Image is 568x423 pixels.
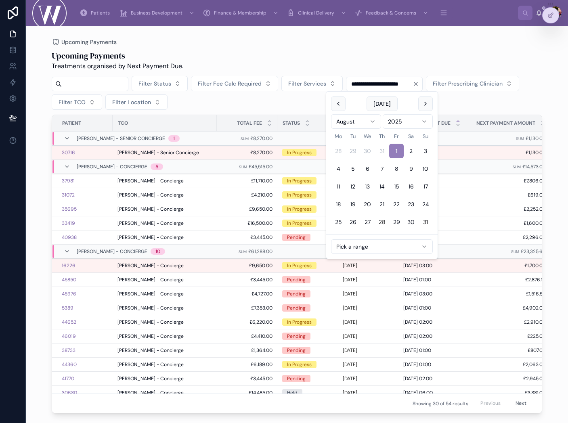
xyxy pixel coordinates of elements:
a: 44360 [62,361,77,368]
a: 44652 [62,319,76,325]
a: [DATE] [343,291,394,297]
a: 30716 [62,149,108,156]
span: [PERSON_NAME] - Concierge [117,389,184,396]
button: Thursday, 14 August 2025 [375,179,389,194]
a: Pending [282,290,333,297]
span: £4,410.00 [222,333,272,339]
a: 35695 [62,206,77,212]
span: £1,364.00 [222,347,272,354]
th: Saturday [404,132,418,140]
button: Select Button [191,76,278,91]
a: [DATE] 03:00 [403,262,463,269]
span: £3,445.00 [222,234,272,241]
button: Monday, 28 July 2025 [331,144,346,158]
span: 41770 [62,375,74,382]
p: [DATE] [343,319,357,325]
a: £9,650.00 [222,262,272,269]
span: Finance & Membership [214,10,266,16]
button: Saturday, 23 August 2025 [404,197,418,211]
th: Monday [331,132,346,140]
span: Filter Fee Calc Required [198,80,262,88]
button: Tuesday, 26 August 2025 [346,215,360,229]
button: Wednesday, 13 August 2025 [360,179,375,194]
a: 44360 [62,361,108,368]
a: 40938 [62,234,77,241]
span: [PERSON_NAME] - Concierge [77,163,147,170]
a: 38733 [62,347,75,354]
a: £3,445.00 [222,375,272,382]
span: [PERSON_NAME] - Concierge [77,248,147,255]
span: £9,650.00 [222,206,272,212]
span: TCO [118,120,128,126]
a: 33419 [62,220,108,226]
a: Pending [282,347,333,354]
a: £3,445.00 [222,276,272,283]
a: 45850 [62,276,108,283]
button: Today, Thursday, 28 August 2025 [375,215,389,229]
button: Sunday, 3 August 2025 [418,144,433,158]
a: £2,945.00 [473,375,546,382]
a: £1,130.00 [473,149,546,156]
a: [PERSON_NAME] - Concierge [117,319,212,325]
span: [PERSON_NAME] - Senior Concierge [117,149,199,156]
p: [DATE] [343,375,357,382]
button: Sunday, 24 August 2025 [418,197,433,211]
a: Patients [77,6,115,20]
span: [PERSON_NAME] - Concierge [117,319,184,325]
div: Pending [287,234,306,241]
div: In Progress [287,318,312,326]
a: 44652 [62,319,108,325]
a: [PERSON_NAME] - Concierge [117,220,212,226]
span: [DATE] 06:00 [403,389,433,396]
a: 37981 [62,178,108,184]
a: 35695 [62,206,108,212]
button: Select Button [132,76,188,91]
a: £7,353.00 [222,305,272,311]
button: Wednesday, 30 July 2025 [360,144,375,158]
div: 1 [173,135,175,142]
span: Patient [62,120,81,126]
button: Sunday, 17 August 2025 [418,179,433,194]
span: [DATE] 03:00 [403,262,432,269]
a: [PERSON_NAME] - Concierge [117,375,212,382]
span: £6,220.00 [222,319,272,325]
span: 5389 [62,305,73,311]
span: £1,516.50 [473,291,546,297]
a: 31072 [62,192,75,198]
p: [DATE] [343,333,357,339]
button: Wednesday, 27 August 2025 [360,215,375,229]
span: Feedback & Concerns [366,10,416,16]
span: [DATE] 02:00 [403,319,432,325]
span: [DATE] 01:00 [403,276,431,283]
a: In Progress [282,205,333,213]
button: Friday, 22 August 2025 [389,197,404,211]
a: £1,600.00 [473,220,546,226]
button: Saturday, 9 August 2025 [404,161,418,176]
th: Tuesday [346,132,360,140]
button: Monday, 4 August 2025 [331,161,346,176]
a: 30680 [62,389,77,396]
a: Pending [282,333,333,340]
a: £1,700.00 [473,262,546,269]
span: [PERSON_NAME] - Concierge [117,361,184,368]
a: Pending [282,276,333,283]
a: £7,806.00 [473,178,546,184]
a: [DATE] 01:00 [403,361,463,368]
p: [DATE] [343,389,357,396]
span: Business Development [131,10,182,16]
a: [PERSON_NAME] - Concierge [117,333,212,339]
a: [PERSON_NAME] - Concierge [117,276,212,283]
button: Thursday, 21 August 2025 [375,197,389,211]
a: Pending [282,304,333,312]
div: In Progress [287,177,312,184]
span: Upcoming Payments [61,38,117,46]
a: Held [282,389,333,396]
a: £14,485.00 [222,389,272,396]
button: Friday, 1 August 2025, selected [389,144,404,158]
a: 38733 [62,347,108,354]
div: In Progress [287,361,312,368]
span: £3,381.00 [473,389,546,396]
